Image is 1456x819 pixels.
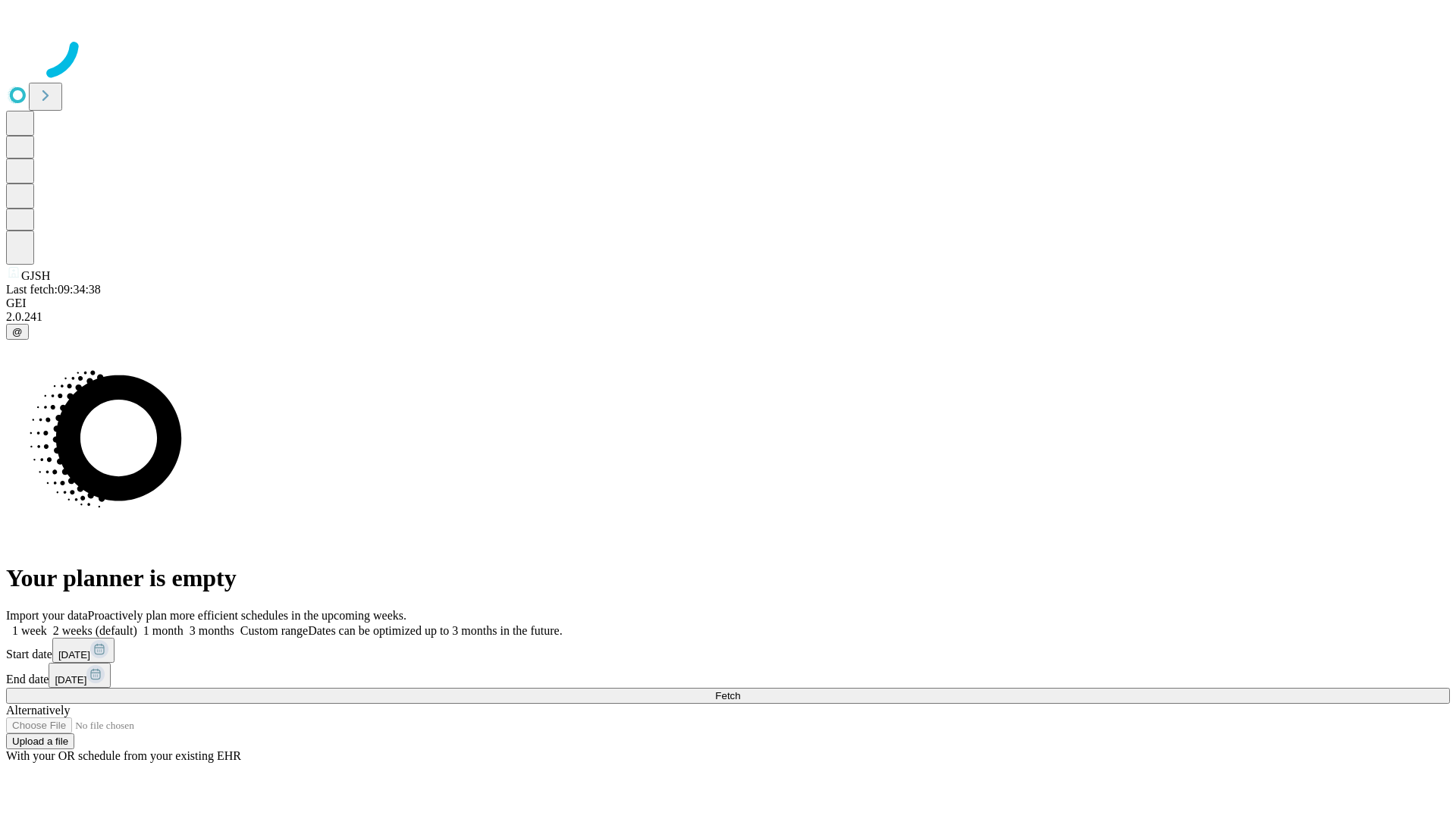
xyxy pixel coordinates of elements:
[715,690,740,701] span: Fetch
[12,624,47,637] span: 1 week
[58,649,90,661] span: [DATE]
[88,609,406,622] span: Proactively plan more efficient schedules in the upcoming weeks.
[6,749,241,762] span: With your OR schedule from your existing EHR
[6,688,1450,704] button: Fetch
[12,326,23,337] span: @
[55,674,86,686] span: [DATE]
[6,638,1450,663] div: Start date
[6,609,88,622] span: Import your data
[6,733,74,749] button: Upload a file
[6,704,70,717] span: Alternatively
[6,310,1450,324] div: 2.0.241
[21,269,50,282] span: GJSH
[6,663,1450,688] div: End date
[308,624,562,637] span: Dates can be optimized up to 3 months in the future.
[190,624,234,637] span: 3 months
[143,624,184,637] span: 1 month
[6,283,101,296] span: Last fetch: 09:34:38
[6,564,1450,592] h1: Your planner is empty
[53,624,137,637] span: 2 weeks (default)
[6,297,1450,310] div: GEI
[49,663,111,688] button: [DATE]
[240,624,308,637] span: Custom range
[6,324,29,340] button: @
[52,638,115,663] button: [DATE]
